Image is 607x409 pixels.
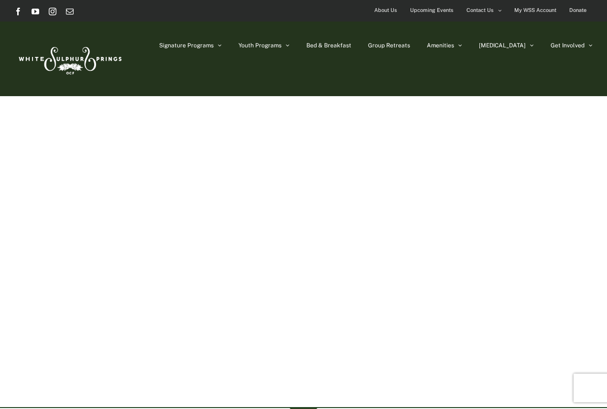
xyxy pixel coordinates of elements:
a: [MEDICAL_DATA] [479,22,534,69]
span: Contact Us [466,3,494,17]
a: Youth Programs [238,22,290,69]
span: Youth Programs [238,43,282,48]
a: Group Retreats [368,22,410,69]
span: My WSS Account [514,3,556,17]
a: Facebook [14,8,22,15]
span: Get Involved [551,43,585,48]
a: Bed & Breakfast [306,22,351,69]
a: Get Involved [551,22,593,69]
a: Email [66,8,74,15]
a: Instagram [49,8,56,15]
a: Amenities [427,22,462,69]
span: Donate [569,3,586,17]
img: White Sulphur Springs Logo [14,36,124,81]
span: Bed & Breakfast [306,43,351,48]
nav: Main Menu [159,22,593,69]
span: About Us [374,3,397,17]
span: [MEDICAL_DATA] [479,43,526,48]
a: Signature Programs [159,22,222,69]
span: Amenities [427,43,454,48]
span: Group Retreats [368,43,410,48]
span: Signature Programs [159,43,214,48]
a: YouTube [32,8,39,15]
span: Upcoming Events [410,3,454,17]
